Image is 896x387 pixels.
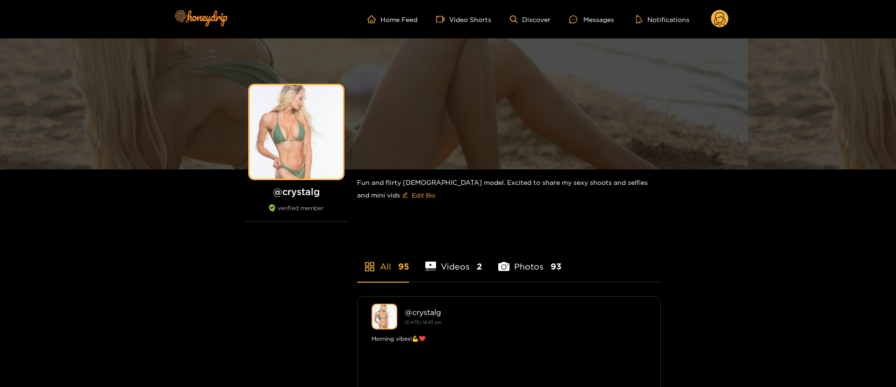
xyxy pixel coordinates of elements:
[245,204,348,222] div: verified member
[405,308,646,316] div: @ crystalg
[412,190,435,200] span: Edit Bio
[372,334,646,343] div: Morning vibes!💪❤️
[510,15,551,23] a: Discover
[402,192,408,199] span: edit
[398,261,409,272] span: 95
[405,320,442,325] small: [DATE] 14:43 pm
[364,261,375,272] span: appstore
[372,304,397,329] img: crystalg
[367,15,417,23] a: Home Feed
[425,240,482,282] li: Videos
[633,15,692,24] button: Notifications
[400,188,437,203] button: editEdit Bio
[357,240,409,282] li: All
[551,261,561,272] span: 93
[357,169,661,210] div: Fun and flirty [DEMOGRAPHIC_DATA] model. Excited to share my sexy shoots and selfies and mini vids
[436,15,491,23] a: Video Shorts
[498,240,561,282] li: Photos
[569,14,614,25] div: Messages
[436,15,449,23] span: video-camera
[245,186,348,197] h1: @ crystalg
[367,15,380,23] span: home
[477,261,482,272] span: 2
